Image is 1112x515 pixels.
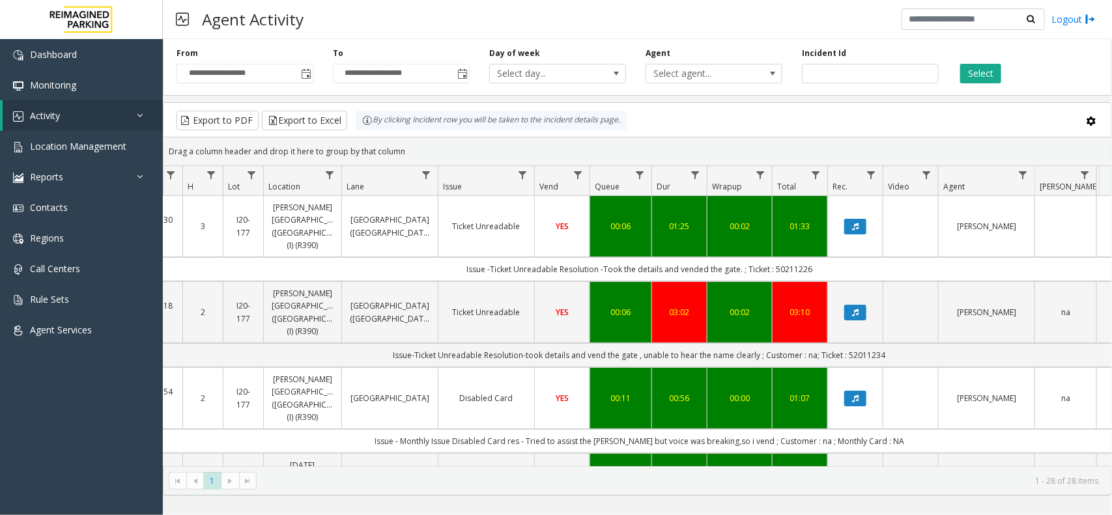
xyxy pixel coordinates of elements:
[30,48,77,61] span: Dashboard
[13,203,23,214] img: 'icon'
[1085,12,1096,26] img: logout
[350,392,430,404] a: [GEOGRAPHIC_DATA]
[30,171,63,183] span: Reports
[195,3,310,35] h3: Agent Activity
[13,111,23,122] img: 'icon'
[490,64,598,83] span: Select day...
[446,220,526,232] a: Ticket Unreadable
[30,109,60,122] span: Activity
[231,214,255,238] a: I20-177
[598,220,644,232] a: 00:06
[947,392,1027,404] a: [PERSON_NAME]
[164,166,1111,466] div: Data table
[646,48,670,59] label: Agent
[947,220,1027,232] a: [PERSON_NAME]
[272,201,334,251] a: [PERSON_NAME][GEOGRAPHIC_DATA] ([GEOGRAPHIC_DATA]) (I) (R390)
[333,48,343,59] label: To
[188,181,193,192] span: H
[715,220,764,232] a: 00:02
[30,262,80,275] span: Call Centers
[347,181,364,192] span: Lane
[446,392,526,404] a: Disabled Card
[446,306,526,318] a: Ticket Unreadable
[191,392,215,404] a: 2
[598,392,644,404] a: 00:11
[543,220,582,232] a: YES
[30,232,64,244] span: Regions
[543,392,582,404] a: YES
[446,466,526,490] a: Gate / Door Won't Open
[660,220,699,232] a: 01:25
[918,166,935,184] a: Video Filter Menu
[228,181,240,192] span: Lot
[177,48,198,59] label: From
[298,64,313,83] span: Toggle popup
[356,111,627,130] div: By clicking Incident row you will be taken to the incident details page.
[30,293,69,305] span: Rule Sets
[947,306,1027,318] a: [PERSON_NAME]
[231,466,255,490] a: R127-1
[272,459,334,497] a: [DATE] [GEOGRAPHIC_DATA] 127-54 (R390)
[455,64,469,83] span: Toggle popup
[203,472,221,490] span: Page 1
[13,81,23,91] img: 'icon'
[231,385,255,410] a: I20-177
[418,166,435,184] a: Lane Filter Menu
[556,393,569,404] span: YES
[569,166,587,184] a: Vend Filter Menu
[176,3,189,35] img: pageIcon
[177,111,259,130] button: Export to PDF
[712,181,742,192] span: Wrapup
[943,181,965,192] span: Agent
[807,166,825,184] a: Total Filter Menu
[272,287,334,337] a: [PERSON_NAME][GEOGRAPHIC_DATA] ([GEOGRAPHIC_DATA]) (I) (R390)
[350,299,430,324] a: [GEOGRAPHIC_DATA] ([GEOGRAPHIC_DATA])
[264,475,1098,486] kendo-pager-info: 1 - 28 of 28 items
[657,181,670,192] span: Dur
[13,173,23,183] img: 'icon'
[321,166,339,184] a: Location Filter Menu
[780,306,820,318] a: 03:10
[660,306,699,318] a: 03:02
[164,140,1111,163] div: Drag a column header and drop it here to group by that column
[13,326,23,336] img: 'icon'
[833,181,848,192] span: Rec.
[13,264,23,275] img: 'icon'
[595,181,620,192] span: Queue
[780,220,820,232] a: 01:33
[960,64,1001,83] button: Select
[863,166,880,184] a: Rec. Filter Menu
[13,234,23,244] img: 'icon'
[272,373,334,423] a: [PERSON_NAME][GEOGRAPHIC_DATA] ([GEOGRAPHIC_DATA]) (I) (R390)
[350,214,430,238] a: [GEOGRAPHIC_DATA] ([GEOGRAPHIC_DATA])
[231,299,255,324] a: I20-177
[543,306,582,318] a: YES
[631,166,649,184] a: Queue Filter Menu
[30,79,76,91] span: Monitoring
[162,166,180,184] a: Date Filter Menu
[556,221,569,232] span: YES
[1043,306,1089,318] a: na
[777,181,796,192] span: Total
[489,48,540,59] label: Day of week
[715,392,764,404] div: 00:00
[268,181,300,192] span: Location
[13,142,23,152] img: 'icon'
[598,306,644,318] a: 00:06
[780,392,820,404] a: 01:07
[556,307,569,318] span: YES
[646,64,754,83] span: Select agent...
[13,50,23,61] img: 'icon'
[3,100,163,131] a: Activity
[1051,12,1096,26] a: Logout
[539,181,558,192] span: Vend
